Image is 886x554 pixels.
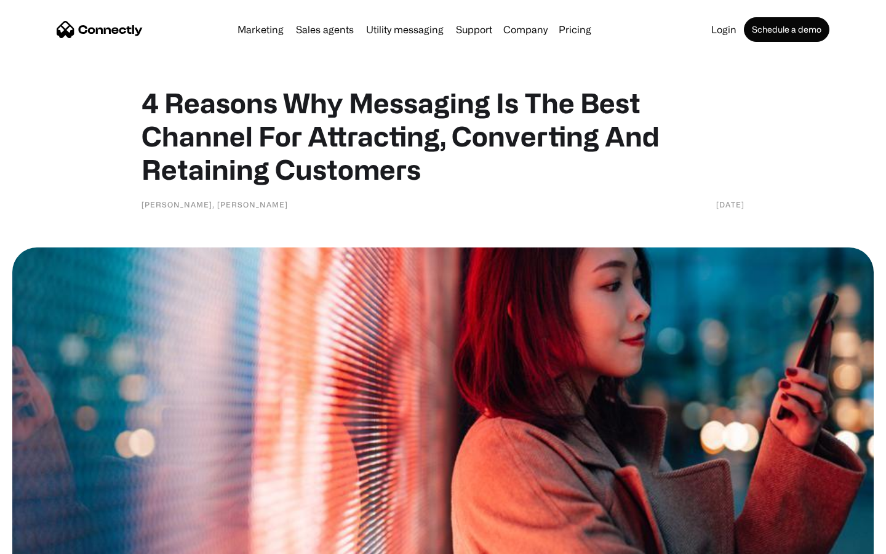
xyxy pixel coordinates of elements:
a: Pricing [554,25,596,34]
a: Schedule a demo [744,17,829,42]
aside: Language selected: English [12,532,74,550]
ul: Language list [25,532,74,550]
div: [DATE] [716,198,744,211]
a: Support [451,25,497,34]
div: [PERSON_NAME], [PERSON_NAME] [142,198,288,211]
a: Marketing [233,25,289,34]
a: Login [706,25,741,34]
a: Sales agents [291,25,359,34]
a: Utility messaging [361,25,449,34]
div: Company [503,21,548,38]
h1: 4 Reasons Why Messaging Is The Best Channel For Attracting, Converting And Retaining Customers [142,86,744,186]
